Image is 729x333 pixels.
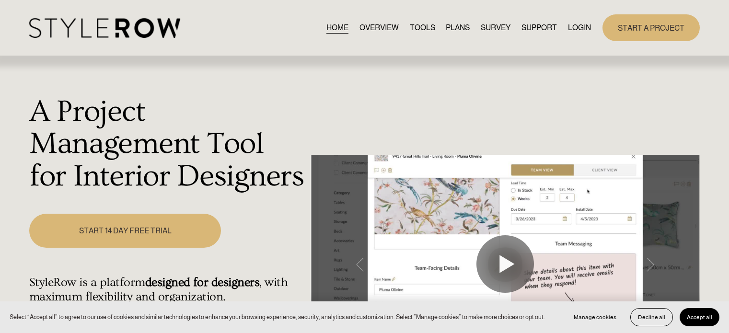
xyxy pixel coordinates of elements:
button: Accept all [680,308,719,326]
a: START A PROJECT [602,14,700,41]
a: OVERVIEW [359,21,399,34]
h4: StyleRow is a platform , with maximum flexibility and organization. [29,276,306,304]
strong: designed for designers [145,276,260,289]
a: PLANS [446,21,470,34]
p: Select “Accept all” to agree to our use of cookies and similar technologies to enhance your brows... [10,312,545,322]
img: StyleRow [29,18,180,38]
span: Manage cookies [574,314,616,321]
button: Manage cookies [567,308,624,326]
a: HOME [326,21,348,34]
h1: A Project Management Tool for Interior Designers [29,96,306,193]
button: Play [476,235,534,293]
a: LOGIN [568,21,591,34]
span: Accept all [687,314,712,321]
a: TOOLS [410,21,435,34]
a: folder dropdown [521,21,557,34]
a: START 14 DAY FREE TRIAL [29,214,221,248]
button: Decline all [630,308,673,326]
span: SUPPORT [521,22,557,34]
span: Decline all [638,314,665,321]
a: SURVEY [481,21,510,34]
